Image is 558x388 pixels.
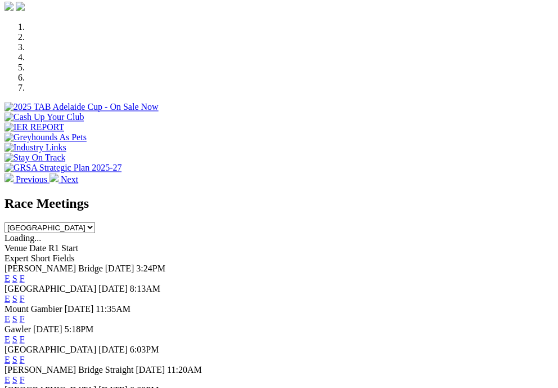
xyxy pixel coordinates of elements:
span: [DATE] [105,263,134,273]
img: GRSA Strategic Plan 2025-27 [4,163,121,173]
a: F [20,293,25,303]
span: R1 Start [48,243,78,252]
span: [GEOGRAPHIC_DATA] [4,344,96,354]
img: Cash Up Your Club [4,112,84,122]
span: 3:24PM [136,263,165,273]
span: [PERSON_NAME] Bridge [4,263,103,273]
span: Expert [4,253,29,262]
span: [PERSON_NAME] Bridge Straight [4,364,133,374]
span: [DATE] [136,364,165,374]
img: chevron-right-pager-white.svg [49,173,58,182]
span: 6:03PM [130,344,159,354]
img: 2025 TAB Adelaide Cup - On Sale Now [4,102,159,112]
span: Mount Gambier [4,304,62,313]
a: F [20,334,25,344]
a: F [20,273,25,283]
a: E [4,293,10,303]
span: [GEOGRAPHIC_DATA] [4,283,96,293]
img: Industry Links [4,142,66,153]
img: IER REPORT [4,122,64,132]
img: facebook.svg [4,2,13,11]
img: chevron-left-pager-white.svg [4,173,13,182]
span: [DATE] [65,304,94,313]
a: F [20,314,25,323]
a: S [12,354,17,364]
a: S [12,314,17,323]
img: Stay On Track [4,153,65,163]
a: Previous [4,174,49,184]
a: S [12,334,17,344]
span: Fields [52,253,74,262]
span: Venue [4,243,27,252]
img: twitter.svg [16,2,25,11]
h2: Race Meetings [4,195,553,211]
span: 8:13AM [130,283,160,293]
a: E [4,314,10,323]
span: Date [29,243,46,252]
span: Next [61,174,78,184]
span: 11:35AM [96,304,130,313]
span: Short [31,253,51,262]
a: S [12,374,17,384]
a: F [20,374,25,384]
span: 5:18PM [65,324,94,333]
span: [DATE] [98,283,128,293]
span: 11:20AM [167,364,202,374]
span: [DATE] [33,324,62,333]
a: E [4,354,10,364]
a: E [4,374,10,384]
span: Loading... [4,233,41,242]
a: S [12,293,17,303]
a: Next [49,174,78,184]
a: E [4,273,10,283]
span: Gawler [4,324,31,333]
a: E [4,334,10,344]
a: F [20,354,25,364]
span: Previous [16,174,47,184]
a: S [12,273,17,283]
img: Greyhounds As Pets [4,132,87,142]
span: [DATE] [98,344,128,354]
